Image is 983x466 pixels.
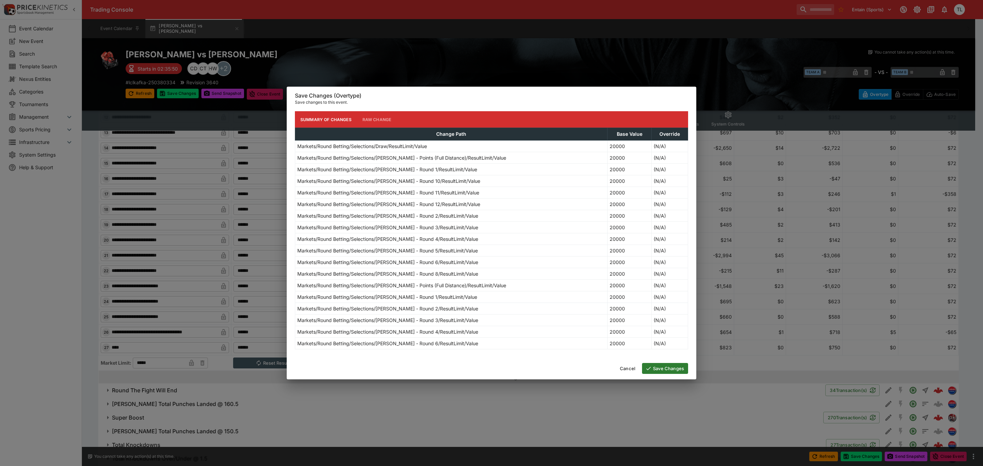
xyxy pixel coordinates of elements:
td: (N/A) [652,315,688,326]
td: (N/A) [652,222,688,233]
td: 20000 [608,175,652,187]
td: 20000 [608,338,652,349]
p: Markets/Round Betting/Selections/[PERSON_NAME] - Round 3/ResultLimit/Value [297,224,478,231]
p: Markets/Round Betting/Selections/[PERSON_NAME] - Points (Full Distance)/ResultLimit/Value [297,282,506,289]
p: Markets/Round Betting/Selections/[PERSON_NAME] - Round 3/ResultLimit/Value [297,317,478,324]
td: 20000 [608,315,652,326]
td: 20000 [608,291,652,303]
td: 20000 [608,257,652,268]
td: (N/A) [652,152,688,164]
p: Markets/Round Betting/Selections/[PERSON_NAME] - Round 1/ResultLimit/Value [297,293,477,301]
p: Markets/Round Betting/Selections/[PERSON_NAME] - Round 11/ResultLimit/Value [297,189,479,196]
button: Save Changes [642,363,688,374]
p: Markets/Round Betting/Selections/[PERSON_NAME] - Round 2/ResultLimit/Value [297,212,478,219]
td: 20000 [608,199,652,210]
td: (N/A) [652,199,688,210]
p: Markets/Round Betting/Selections/[PERSON_NAME] - Round 1/ResultLimit/Value [297,166,477,173]
h6: Save Changes (Overtype) [295,92,688,99]
td: (N/A) [652,233,688,245]
td: (N/A) [652,187,688,199]
td: (N/A) [652,326,688,338]
td: (N/A) [652,303,688,315]
td: (N/A) [652,257,688,268]
td: (N/A) [652,268,688,280]
td: (N/A) [652,164,688,175]
td: 20000 [608,268,652,280]
p: Markets/Round Betting/Selections/Draw/ResultLimit/Value [297,143,427,150]
td: 20000 [608,141,652,152]
p: Markets/Round Betting/Selections/[PERSON_NAME] - Round 6/ResultLimit/Value [297,259,478,266]
button: Summary of Changes [295,111,357,128]
td: (N/A) [652,245,688,257]
td: 20000 [608,303,652,315]
p: Markets/Round Betting/Selections/[PERSON_NAME] - Round 8/ResultLimit/Value [297,270,478,277]
td: (N/A) [652,280,688,291]
td: 20000 [608,152,652,164]
p: Markets/Round Betting/Selections/[PERSON_NAME] - Points (Full Distance)/ResultLimit/Value [297,154,506,161]
p: Markets/Round Betting/Selections/[PERSON_NAME] - Round 5/ResultLimit/Value [297,247,478,254]
p: Markets/Round Betting/Selections/[PERSON_NAME] - Round 4/ResultLimit/Value [297,235,478,243]
td: (N/A) [652,210,688,222]
td: 20000 [608,245,652,257]
td: 20000 [608,326,652,338]
td: 20000 [608,233,652,245]
th: Override [652,128,688,141]
td: 20000 [608,280,652,291]
p: Markets/Round Betting/Selections/[PERSON_NAME] - Round 12/ResultLimit/Value [297,201,480,208]
p: Markets/Round Betting/Selections/[PERSON_NAME] - Round 6/ResultLimit/Value [297,340,478,347]
button: Cancel [616,363,639,374]
td: 20000 [608,210,652,222]
td: (N/A) [652,141,688,152]
p: Markets/Round Betting/Selections/[PERSON_NAME] - Round 2/ResultLimit/Value [297,305,478,312]
td: 20000 [608,187,652,199]
td: 20000 [608,164,652,175]
td: 20000 [608,222,652,233]
th: Base Value [608,128,652,141]
td: (N/A) [652,291,688,303]
p: Markets/Round Betting/Selections/[PERSON_NAME] - Round 10/ResultLimit/Value [297,177,480,185]
p: Save changes to this event. [295,99,688,106]
button: Raw Change [357,111,397,128]
th: Change Path [295,128,608,141]
td: (N/A) [652,175,688,187]
td: (N/A) [652,338,688,349]
p: Markets/Round Betting/Selections/[PERSON_NAME] - Round 4/ResultLimit/Value [297,328,478,335]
